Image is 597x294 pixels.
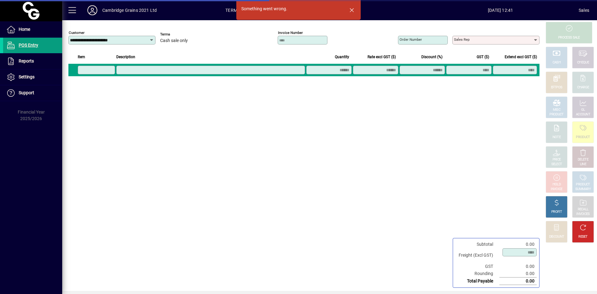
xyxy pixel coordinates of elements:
span: Description [116,54,135,60]
div: DELETE [578,157,588,162]
td: Rounding [456,270,499,278]
span: GST ($) [477,54,489,60]
div: CHEQUE [577,60,589,65]
div: PRICE [553,157,561,162]
td: Freight (Excl GST) [456,248,499,263]
div: SELECT [551,162,562,167]
div: LINE [580,162,586,167]
div: ACCOUNT [576,112,590,117]
div: DISCOUNT [549,235,564,239]
mat-label: Invoice number [278,30,303,35]
td: 0.00 [499,241,537,248]
span: POS Entry [19,43,38,48]
div: Sales [579,5,589,15]
span: Rate excl GST ($) [368,54,396,60]
td: GST [456,263,499,270]
mat-label: Customer [69,30,85,35]
div: GL [581,108,585,112]
div: PROFIT [551,210,562,214]
div: SUMMARY [575,187,591,192]
div: Cambridge Grains 2021 Ltd [102,5,157,15]
button: Profile [82,5,102,16]
a: Support [3,85,62,101]
div: RESET [578,235,588,239]
div: CHARGE [577,85,589,90]
div: PRODUCT [549,112,563,117]
span: Extend excl GST ($) [505,54,537,60]
mat-label: Order number [400,37,422,42]
td: Total Payable [456,278,499,285]
a: Settings [3,69,62,85]
span: Support [19,90,34,95]
td: 0.00 [499,270,537,278]
span: Settings [19,74,35,79]
mat-label: Sales rep [454,37,470,42]
td: 0.00 [499,263,537,270]
span: Reports [19,58,34,63]
a: Home [3,22,62,37]
td: Subtotal [456,241,499,248]
div: MISC [553,108,560,112]
span: Discount (%) [421,54,442,60]
div: NOTE [553,135,561,140]
span: Item [78,54,85,60]
td: 0.00 [499,278,537,285]
div: PRODUCT [576,135,590,140]
div: INVOICE [551,187,562,192]
a: Reports [3,54,62,69]
div: RECALL [578,207,589,212]
div: PROCESS SALE [558,35,580,40]
div: EFTPOS [551,85,562,90]
span: TERMINAL2 [225,5,250,15]
div: HOLD [553,182,561,187]
div: PRODUCT [576,182,590,187]
span: Quantity [335,54,349,60]
span: Home [19,27,30,32]
div: INVOICES [576,212,590,217]
span: Cash sale only [160,38,188,43]
div: CASH [553,60,561,65]
span: Terms [160,32,197,36]
span: [DATE] 12:41 [422,5,579,15]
